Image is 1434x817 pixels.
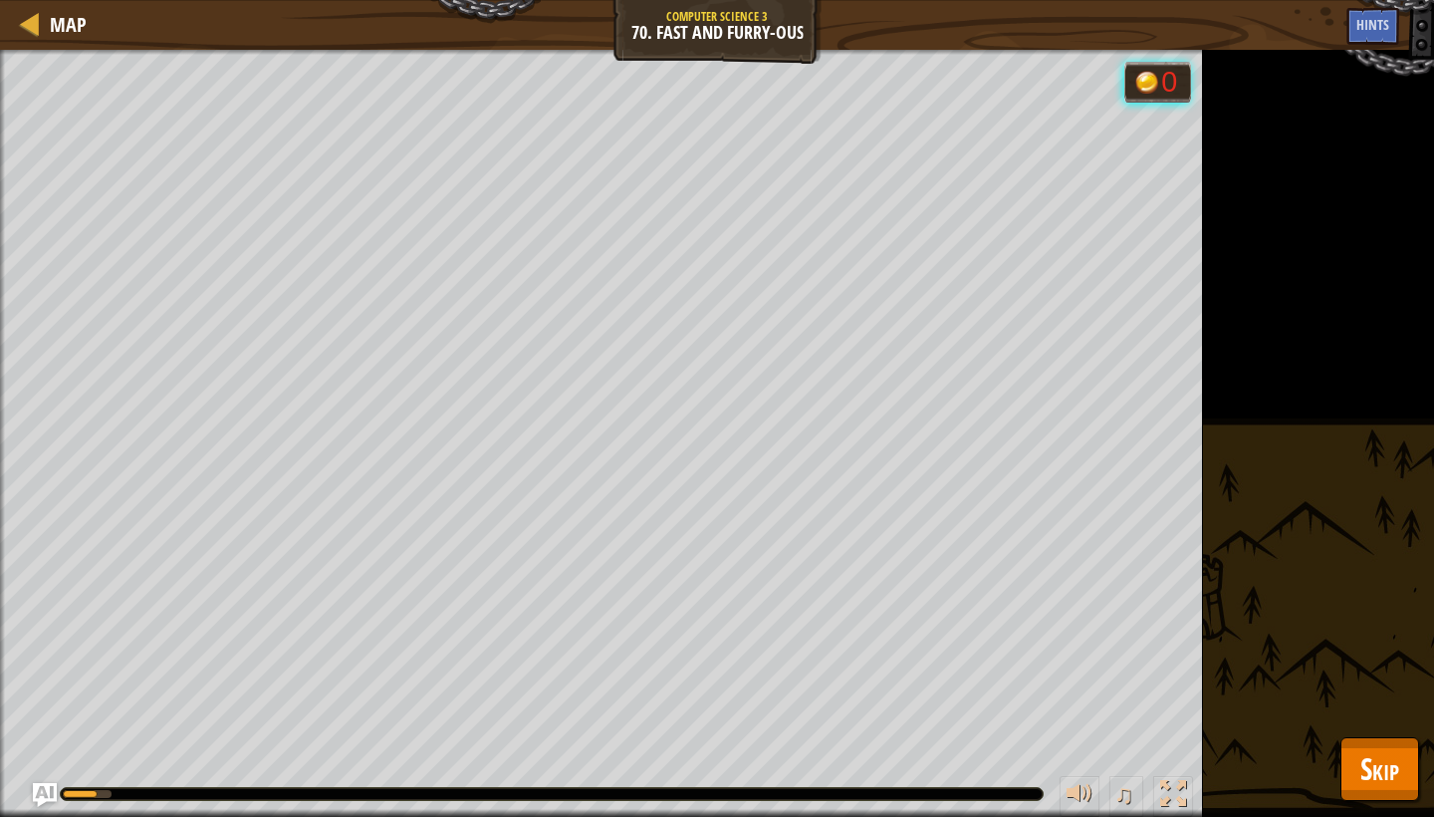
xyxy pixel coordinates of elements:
[1124,62,1191,103] div: Team 'humans' has 0 gold.
[1161,68,1181,97] div: 0
[50,11,87,38] span: Map
[1060,776,1099,817] button: Adjust volume
[1109,776,1143,817] button: ♫
[1153,776,1193,817] button: Toggle fullscreen
[1340,737,1419,801] button: Skip
[33,783,57,807] button: Ask AI
[1113,779,1133,809] span: ♫
[40,11,87,38] a: Map
[1360,748,1399,789] span: Skip
[1356,15,1389,34] span: Hints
